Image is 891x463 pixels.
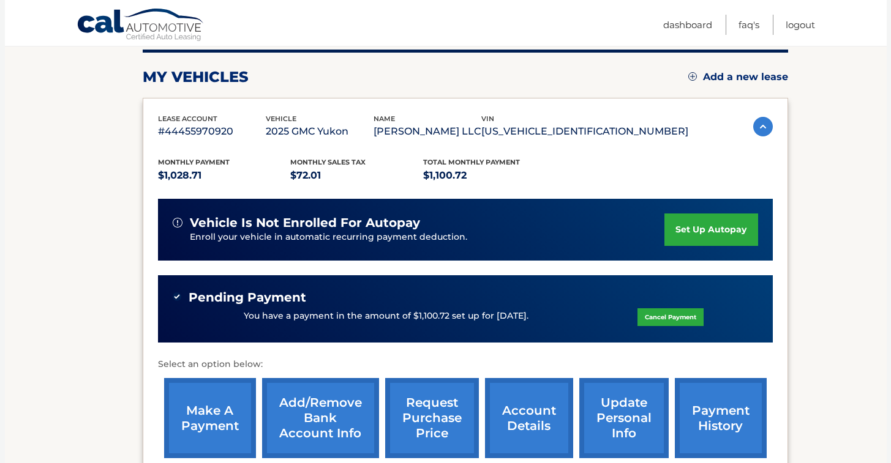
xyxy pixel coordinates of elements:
[688,72,697,81] img: add.svg
[688,71,788,83] a: Add a new lease
[158,158,230,166] span: Monthly Payment
[190,215,420,231] span: vehicle is not enrolled for autopay
[173,292,181,301] img: check-green.svg
[637,308,704,326] a: Cancel Payment
[164,378,256,458] a: make a payment
[485,378,573,458] a: account details
[664,213,758,246] a: set up autopay
[374,123,481,140] p: [PERSON_NAME] LLC
[374,114,395,123] span: name
[663,15,712,35] a: Dashboard
[189,290,306,305] span: Pending Payment
[481,114,494,123] span: vin
[77,8,205,43] a: Cal Automotive
[244,309,528,323] p: You have a payment in the amount of $1,100.72 set up for [DATE].
[423,167,556,184] p: $1,100.72
[290,158,366,166] span: Monthly sales Tax
[158,357,773,372] p: Select an option below:
[262,378,379,458] a: Add/Remove bank account info
[753,117,773,136] img: accordion-active.svg
[190,231,665,244] p: Enroll your vehicle in automatic recurring payment deduction.
[266,114,296,123] span: vehicle
[423,158,520,166] span: Total Monthly Payment
[385,378,479,458] a: request purchase price
[739,15,759,35] a: FAQ's
[158,123,266,140] p: #44455970920
[143,68,249,86] h2: my vehicles
[158,114,217,123] span: lease account
[158,167,291,184] p: $1,028.71
[173,218,182,228] img: alert-white.svg
[786,15,815,35] a: Logout
[579,378,669,458] a: update personal info
[481,123,688,140] p: [US_VEHICLE_IDENTIFICATION_NUMBER]
[290,167,423,184] p: $72.01
[675,378,767,458] a: payment history
[266,123,374,140] p: 2025 GMC Yukon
